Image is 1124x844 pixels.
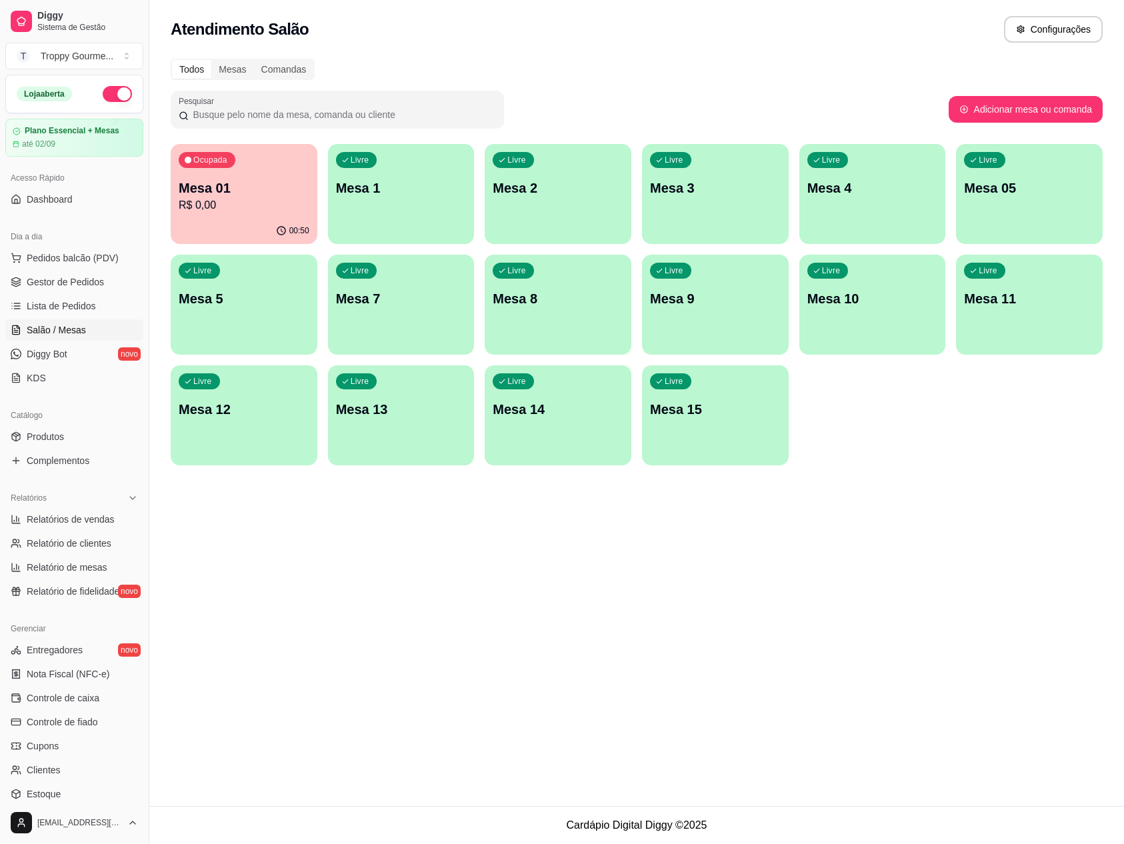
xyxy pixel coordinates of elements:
[328,365,475,465] button: LivreMesa 13
[179,95,219,107] label: Pesquisar
[37,817,122,828] span: [EMAIL_ADDRESS][DOMAIN_NAME]
[5,663,143,685] a: Nota Fiscal (NFC-e)
[979,155,997,165] p: Livre
[37,22,138,33] span: Sistema de Gestão
[642,365,789,465] button: LivreMesa 15
[665,155,683,165] p: Livre
[5,189,143,210] a: Dashboard
[27,691,99,705] span: Controle de caixa
[5,639,143,661] a: Entregadoresnovo
[289,225,309,236] p: 00:50
[5,687,143,709] a: Controle de caixa
[211,60,253,79] div: Mesas
[665,265,683,276] p: Livre
[25,126,119,136] article: Plano Essencial + Mesas
[336,400,467,419] p: Mesa 13
[27,643,83,657] span: Entregadores
[5,711,143,733] a: Controle de fiado
[27,561,107,574] span: Relatório de mesas
[5,783,143,805] a: Estoque
[37,10,138,22] span: Diggy
[642,255,789,355] button: LivreMesa 9
[27,323,86,337] span: Salão / Mesas
[5,5,143,37] a: DiggySistema de Gestão
[979,265,997,276] p: Livre
[485,365,631,465] button: LivreMesa 14
[956,144,1103,244] button: LivreMesa 05
[5,319,143,341] a: Salão / Mesas
[949,96,1103,123] button: Adicionar mesa ou comanda
[328,144,475,244] button: LivreMesa 1
[27,739,59,753] span: Cupons
[254,60,314,79] div: Comandas
[493,179,623,197] p: Mesa 2
[665,376,683,387] p: Livre
[27,667,109,681] span: Nota Fiscal (NFC-e)
[22,139,55,149] article: até 02/09
[822,155,841,165] p: Livre
[5,618,143,639] div: Gerenciar
[650,400,781,419] p: Mesa 15
[27,715,98,729] span: Controle de fiado
[5,167,143,189] div: Acesso Rápido
[336,179,467,197] p: Mesa 1
[807,289,938,308] p: Mesa 10
[193,155,227,165] p: Ocupada
[5,759,143,781] a: Clientes
[149,806,1124,844] footer: Cardápio Digital Diggy © 2025
[5,43,143,69] button: Select a team
[189,108,496,121] input: Pesquisar
[5,295,143,317] a: Lista de Pedidos
[507,376,526,387] p: Livre
[328,255,475,355] button: LivreMesa 7
[17,49,30,63] span: T
[17,87,72,101] div: Loja aberta
[179,400,309,419] p: Mesa 12
[507,265,526,276] p: Livre
[5,581,143,602] a: Relatório de fidelidadenovo
[27,275,104,289] span: Gestor de Pedidos
[964,289,1095,308] p: Mesa 11
[485,144,631,244] button: LivreMesa 2
[27,347,67,361] span: Diggy Bot
[27,430,64,443] span: Produtos
[5,509,143,530] a: Relatórios de vendas
[5,426,143,447] a: Produtos
[193,265,212,276] p: Livre
[171,19,309,40] h2: Atendimento Salão
[5,343,143,365] a: Diggy Botnovo
[27,251,119,265] span: Pedidos balcão (PDV)
[5,405,143,426] div: Catálogo
[193,376,212,387] p: Livre
[799,255,946,355] button: LivreMesa 10
[27,193,73,206] span: Dashboard
[5,557,143,578] a: Relatório de mesas
[493,400,623,419] p: Mesa 14
[5,533,143,554] a: Relatório de clientes
[1004,16,1103,43] button: Configurações
[103,86,132,102] button: Alterar Status
[27,585,119,598] span: Relatório de fidelidade
[642,144,789,244] button: LivreMesa 3
[179,197,309,213] p: R$ 0,00
[5,450,143,471] a: Complementos
[179,289,309,308] p: Mesa 5
[171,365,317,465] button: LivreMesa 12
[351,376,369,387] p: Livre
[5,247,143,269] button: Pedidos balcão (PDV)
[5,807,143,839] button: [EMAIL_ADDRESS][DOMAIN_NAME]
[351,155,369,165] p: Livre
[964,179,1095,197] p: Mesa 05
[27,454,89,467] span: Complementos
[11,493,47,503] span: Relatórios
[799,144,946,244] button: LivreMesa 4
[822,265,841,276] p: Livre
[179,179,309,197] p: Mesa 01
[5,119,143,157] a: Plano Essencial + Mesasaté 02/09
[807,179,938,197] p: Mesa 4
[27,371,46,385] span: KDS
[171,255,317,355] button: LivreMesa 5
[5,226,143,247] div: Dia a dia
[485,255,631,355] button: LivreMesa 8
[5,271,143,293] a: Gestor de Pedidos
